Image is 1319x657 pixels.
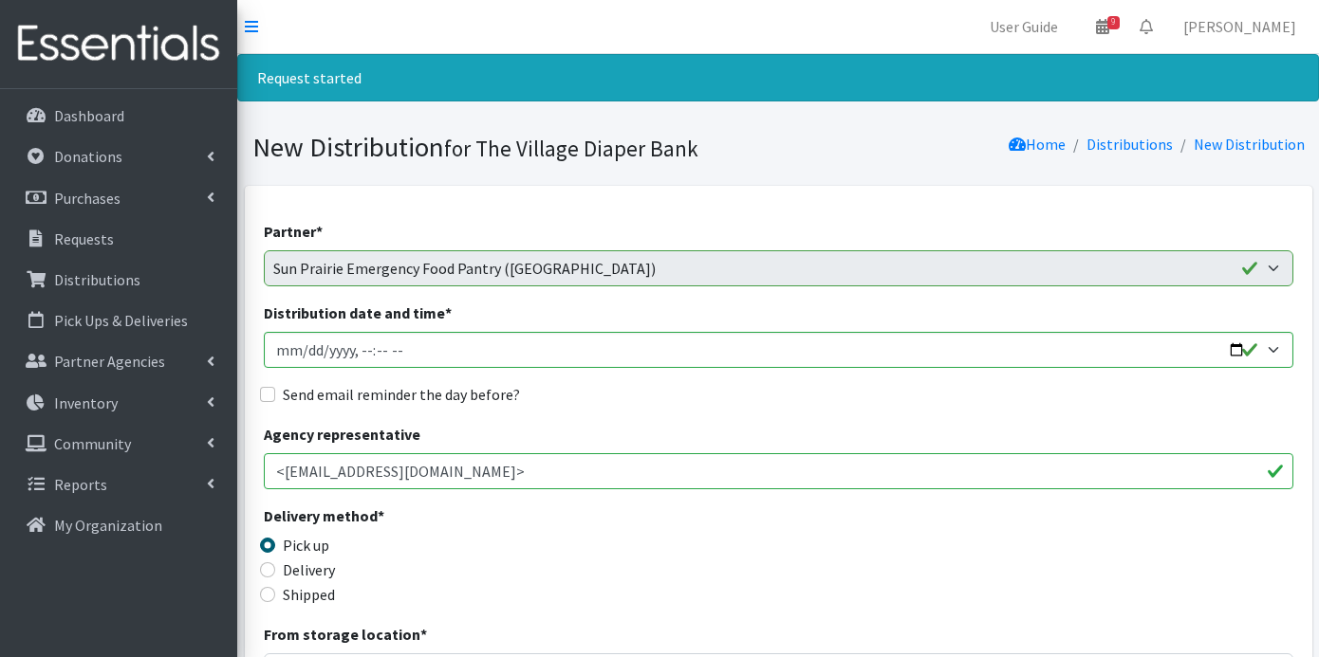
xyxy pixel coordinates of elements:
label: Delivery [283,558,335,581]
a: Dashboard [8,97,230,135]
a: Partner Agencies [8,342,230,380]
h1: New Distribution [252,131,771,164]
a: Home [1009,135,1066,154]
label: Agency representative [264,423,420,446]
a: Community [8,425,230,463]
p: Dashboard [54,106,124,125]
small: for The Village Diaper Bank [444,135,698,162]
a: [PERSON_NAME] [1168,8,1311,46]
label: From storage location [264,623,427,646]
p: Inventory [54,393,118,412]
p: My Organization [54,516,162,535]
p: Requests [54,229,114,248]
p: Partner Agencies [54,352,165,371]
p: Distributions [54,270,140,289]
legend: Delivery method [264,504,521,534]
div: Request started [237,54,1319,101]
label: Shipped [283,583,335,606]
abbr: required [445,303,452,322]
a: Reports [8,465,230,503]
a: 9 [1081,8,1124,46]
label: Send email reminder the day before? [283,383,520,406]
a: Donations [8,137,230,175]
p: Community [54,434,131,453]
a: Pick Ups & Deliveries [8,301,230,339]
a: Distributions [8,261,230,299]
a: My Organization [8,506,230,544]
abbr: required [378,506,384,525]
abbr: required [420,625,427,644]
a: New Distribution [1194,135,1305,154]
a: User Guide [975,8,1073,46]
a: Requests [8,220,230,258]
label: Partner [264,220,323,243]
abbr: required [316,222,323,241]
p: Pick Ups & Deliveries [54,311,188,330]
p: Purchases [54,189,121,208]
a: Inventory [8,384,230,422]
label: Distribution date and time [264,301,452,324]
a: Distributions [1087,135,1173,154]
p: Reports [54,475,107,494]
span: 9 [1107,16,1120,29]
label: Pick up [283,534,329,557]
img: HumanEssentials [8,12,230,76]
p: Donations [54,147,122,166]
a: Purchases [8,179,230,217]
